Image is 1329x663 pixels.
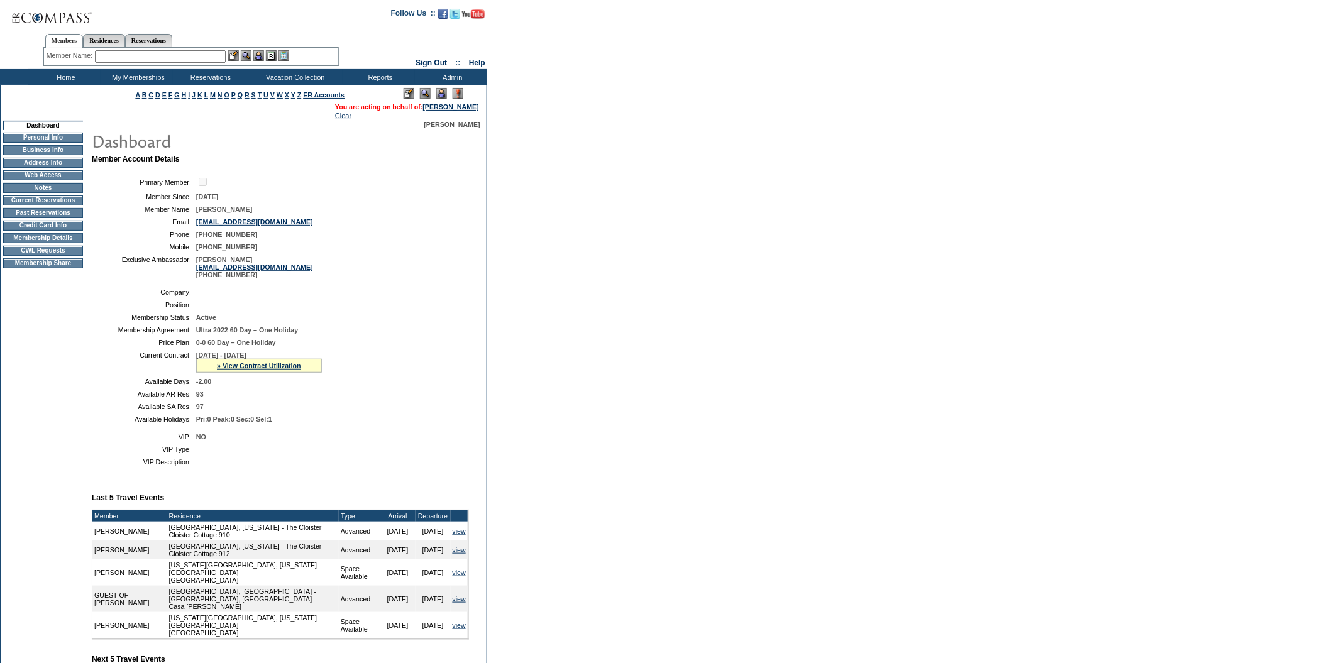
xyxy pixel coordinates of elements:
[438,13,448,20] a: Become our fan on Facebook
[228,50,239,61] img: b_edit.gif
[92,586,167,612] td: GUEST OF [PERSON_NAME]
[196,415,272,423] span: Pri:0 Peak:0 Sec:0 Sel:1
[167,612,339,638] td: [US_STATE][GEOGRAPHIC_DATA], [US_STATE][GEOGRAPHIC_DATA] [GEOGRAPHIC_DATA]
[245,91,250,99] a: R
[196,326,298,334] span: Ultra 2022 60 Day – One Holiday
[91,128,343,153] img: pgTtlDashboard.gif
[3,221,83,231] td: Credit Card Info
[415,69,487,85] td: Admin
[196,193,218,200] span: [DATE]
[285,91,289,99] a: X
[416,522,451,540] td: [DATE]
[174,91,179,99] a: G
[339,586,380,612] td: Advanced
[97,403,191,410] td: Available SA Res:
[416,559,451,586] td: [DATE]
[97,193,191,200] td: Member Since:
[83,34,125,47] a: Residences
[167,586,339,612] td: [GEOGRAPHIC_DATA], [GEOGRAPHIC_DATA] - [GEOGRAPHIC_DATA], [GEOGRAPHIC_DATA] Casa [PERSON_NAME]
[3,133,83,143] td: Personal Info
[456,58,461,67] span: ::
[148,91,153,99] a: C
[196,390,204,398] span: 93
[3,121,83,130] td: Dashboard
[343,69,415,85] td: Reports
[92,559,167,586] td: [PERSON_NAME]
[97,458,191,466] td: VIP Description:
[196,351,246,359] span: [DATE] - [DATE]
[3,183,83,193] td: Notes
[258,91,262,99] a: T
[3,170,83,180] td: Web Access
[97,301,191,309] td: Position:
[142,91,147,99] a: B
[291,91,295,99] a: Y
[245,69,343,85] td: Vacation Collection
[97,176,191,188] td: Primary Member:
[416,510,451,522] td: Departure
[462,9,485,19] img: Subscribe to our YouTube Channel
[97,446,191,453] td: VIP Type:
[453,546,466,554] a: view
[416,58,447,67] a: Sign Out
[196,218,313,226] a: [EMAIL_ADDRESS][DOMAIN_NAME]
[97,326,191,334] td: Membership Agreement:
[97,390,191,398] td: Available AR Res:
[469,58,485,67] a: Help
[101,69,173,85] td: My Memberships
[266,50,277,61] img: Reservations
[204,91,208,99] a: L
[155,91,160,99] a: D
[380,540,416,559] td: [DATE]
[167,540,339,559] td: [GEOGRAPHIC_DATA], [US_STATE] - The Cloister Cloister Cottage 912
[196,314,216,321] span: Active
[453,622,466,629] a: view
[339,522,380,540] td: Advanced
[450,9,460,19] img: Follow us on Twitter
[97,218,191,226] td: Email:
[196,256,313,278] span: [PERSON_NAME] [PHONE_NUMBER]
[231,91,236,99] a: P
[217,362,301,370] a: » View Contract Utilization
[380,612,416,638] td: [DATE]
[28,69,101,85] td: Home
[241,50,251,61] img: View
[97,339,191,346] td: Price Plan:
[92,155,180,163] b: Member Account Details
[303,91,345,99] a: ER Accounts
[97,243,191,251] td: Mobile:
[3,208,83,218] td: Past Reservations
[196,243,258,251] span: [PHONE_NUMBER]
[339,612,380,638] td: Space Available
[453,88,463,99] img: Log Concern/Member Elevation
[270,91,275,99] a: V
[168,91,173,99] a: F
[416,586,451,612] td: [DATE]
[420,88,431,99] img: View Mode
[238,91,243,99] a: Q
[192,91,196,99] a: J
[453,569,466,576] a: view
[210,91,216,99] a: M
[97,205,191,213] td: Member Name:
[196,205,252,213] span: [PERSON_NAME]
[436,88,447,99] img: Impersonate
[423,103,479,111] a: [PERSON_NAME]
[196,231,258,238] span: [PHONE_NUMBER]
[339,510,380,522] td: Type
[224,91,229,99] a: O
[196,263,313,271] a: [EMAIL_ADDRESS][DOMAIN_NAME]
[92,493,164,502] b: Last 5 Travel Events
[97,314,191,321] td: Membership Status:
[136,91,140,99] a: A
[97,288,191,296] td: Company:
[125,34,172,47] a: Reservations
[97,378,191,385] td: Available Days:
[97,415,191,423] td: Available Holidays:
[92,612,167,638] td: [PERSON_NAME]
[339,540,380,559] td: Advanced
[380,586,416,612] td: [DATE]
[197,91,202,99] a: K
[92,540,167,559] td: [PERSON_NAME]
[3,246,83,256] td: CWL Requests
